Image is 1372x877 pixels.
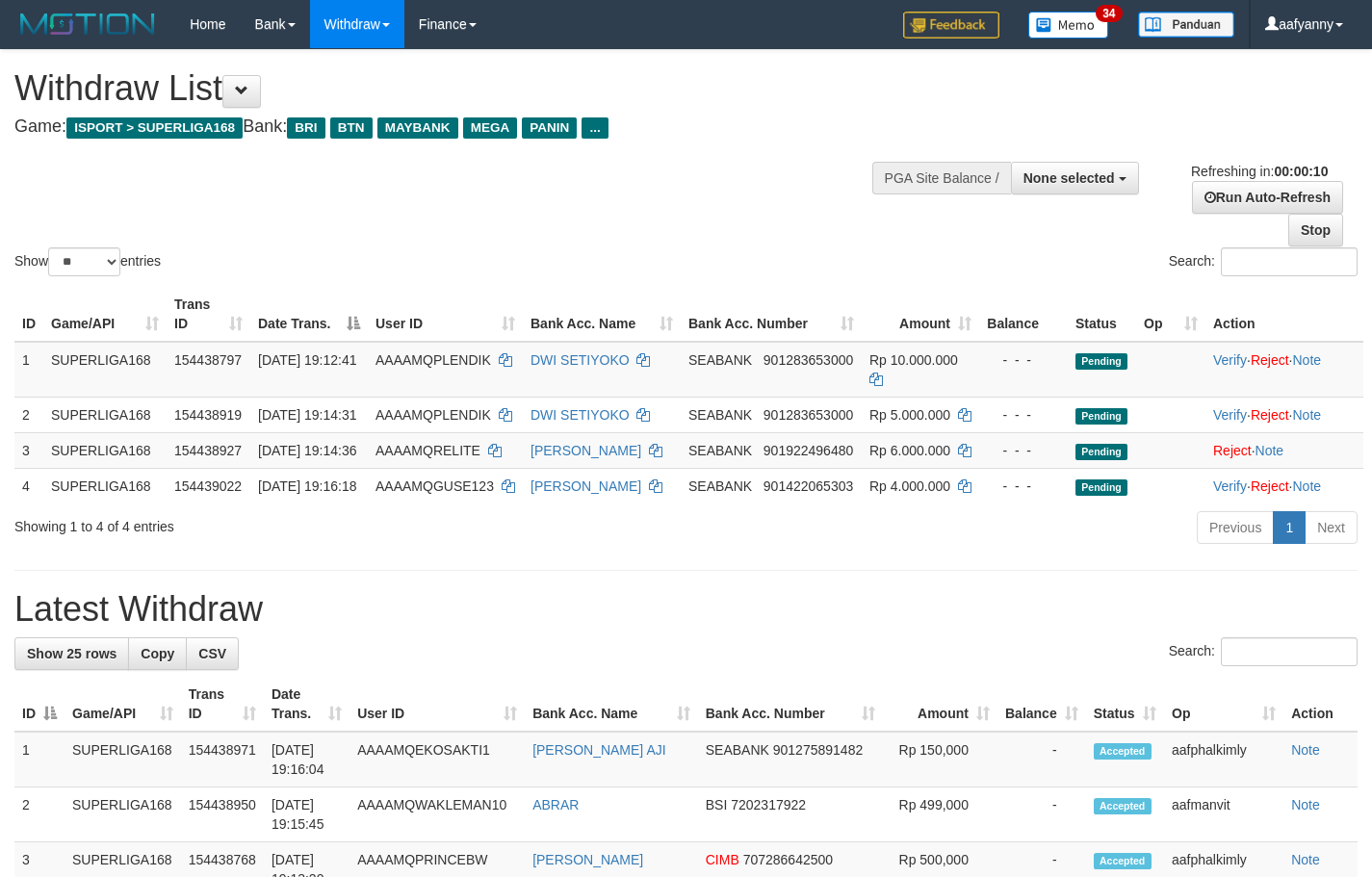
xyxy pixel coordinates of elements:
span: SEABANK [688,407,752,423]
span: CSV [198,646,226,661]
h1: Latest Withdraw [14,590,1358,629]
a: [PERSON_NAME] [532,852,643,867]
th: User ID: activate to sort column ascending [349,677,525,732]
a: Verify [1213,352,1247,368]
h4: Game: Bank: [14,117,895,137]
a: Note [1292,407,1321,423]
span: Show 25 rows [27,646,116,661]
td: SUPERLIGA168 [65,732,181,787]
a: Note [1291,797,1320,813]
td: 4 [14,468,43,503]
th: Game/API: activate to sort column ascending [65,677,181,732]
span: Copy 901422065303 to clipboard [764,478,853,494]
th: Date Trans.: activate to sort column ascending [264,677,349,732]
a: Note [1292,352,1321,368]
td: 3 [14,432,43,468]
td: · · [1205,468,1363,503]
td: aafphalkimly [1164,732,1283,787]
a: Reject [1251,407,1289,423]
span: [DATE] 19:14:36 [258,443,356,458]
span: 154438797 [174,352,242,368]
span: Refreshing in: [1191,164,1328,179]
span: ISPORT > SUPERLIGA168 [66,117,243,139]
td: · · [1205,342,1363,398]
label: Search: [1169,637,1358,666]
td: Rp 499,000 [883,787,997,842]
td: 2 [14,787,65,842]
span: Copy 707286642500 to clipboard [743,852,833,867]
img: panduan.png [1138,12,1234,38]
span: Rp 6.000.000 [869,443,950,458]
a: Note [1291,852,1320,867]
span: Accepted [1094,743,1152,760]
a: Previous [1197,511,1274,544]
td: aafmanvit [1164,787,1283,842]
img: Feedback.jpg [903,12,999,39]
span: Copy 7202317922 to clipboard [731,797,806,813]
a: Note [1291,742,1320,758]
span: Copy 901283653000 to clipboard [764,352,853,368]
span: None selected [1023,170,1115,186]
td: - [997,787,1086,842]
th: Op: activate to sort column ascending [1136,287,1205,342]
a: CSV [186,637,239,670]
td: 154438950 [181,787,264,842]
span: Rp 5.000.000 [869,407,950,423]
span: CIMB [706,852,739,867]
th: ID: activate to sort column descending [14,677,65,732]
span: [DATE] 19:16:18 [258,478,356,494]
th: Action [1283,677,1358,732]
th: Bank Acc. Number: activate to sort column ascending [698,677,883,732]
span: Copy 901922496480 to clipboard [764,443,853,458]
td: 2 [14,397,43,432]
td: · [1205,432,1363,468]
th: Amount: activate to sort column ascending [883,677,997,732]
a: Reject [1251,478,1289,494]
td: AAAAMQEKOSAKTI1 [349,732,525,787]
div: - - - [987,350,1060,370]
th: Op: activate to sort column ascending [1164,677,1283,732]
img: MOTION_logo.png [14,10,161,39]
a: Copy [128,637,187,670]
input: Search: [1221,247,1358,276]
span: PANIN [522,117,577,139]
span: [DATE] 19:12:41 [258,352,356,368]
span: Copy 901283653000 to clipboard [764,407,853,423]
span: SEABANK [688,443,752,458]
span: 154438919 [174,407,242,423]
a: Note [1292,478,1321,494]
th: Bank Acc. Name: activate to sort column ascending [523,287,681,342]
button: None selected [1011,162,1139,194]
th: Trans ID: activate to sort column ascending [181,677,264,732]
a: Next [1305,511,1358,544]
td: [DATE] 19:15:45 [264,787,349,842]
th: Trans ID: activate to sort column ascending [167,287,250,342]
div: PGA Site Balance / [872,162,1011,194]
span: Pending [1075,444,1127,460]
span: BRI [287,117,324,139]
th: Action [1205,287,1363,342]
td: 1 [14,342,43,398]
th: Bank Acc. Name: activate to sort column ascending [525,677,698,732]
td: - [997,732,1086,787]
th: Balance: activate to sort column ascending [997,677,1086,732]
th: Date Trans.: activate to sort column descending [250,287,368,342]
span: AAAAMQGUSE123 [375,478,494,494]
a: Show 25 rows [14,637,129,670]
td: SUPERLIGA168 [43,468,167,503]
label: Show entries [14,247,161,276]
th: Balance [979,287,1068,342]
span: [DATE] 19:14:31 [258,407,356,423]
th: Game/API: activate to sort column ascending [43,287,167,342]
td: SUPERLIGA168 [43,432,167,468]
input: Search: [1221,637,1358,666]
span: AAAAMQPLENDIK [375,352,491,368]
span: AAAAMQPLENDIK [375,407,491,423]
select: Showentries [48,247,120,276]
span: 154439022 [174,478,242,494]
td: [DATE] 19:16:04 [264,732,349,787]
span: Rp 4.000.000 [869,478,950,494]
a: [PERSON_NAME] AJI [532,742,665,758]
span: ... [582,117,608,139]
a: Verify [1213,407,1247,423]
